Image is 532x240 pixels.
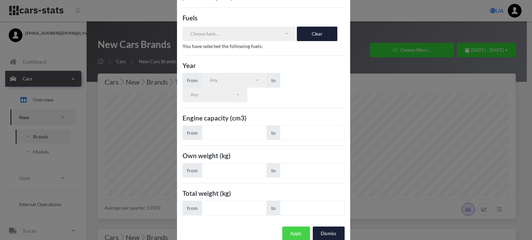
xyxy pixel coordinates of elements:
[183,152,231,160] b: Own weight (kg)
[183,125,202,140] span: from
[183,163,202,177] span: from
[267,125,280,140] span: to
[183,201,202,215] span: from
[202,73,267,87] button: Any
[183,62,196,69] b: Year
[183,73,202,87] span: from
[267,201,280,215] span: to
[267,163,280,177] span: to
[190,31,285,38] div: Choose fuels...
[267,73,280,87] span: to
[210,77,255,84] div: Any
[183,27,296,41] button: Choose fuels...
[190,92,236,98] div: Any
[183,43,263,49] span: You have selected the following fuels:
[183,88,247,102] button: Any
[297,27,337,41] button: Clear
[183,14,197,22] b: Fuels
[183,190,231,197] b: Total weight (kg)
[183,114,247,122] b: Engine capacity (cm3)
